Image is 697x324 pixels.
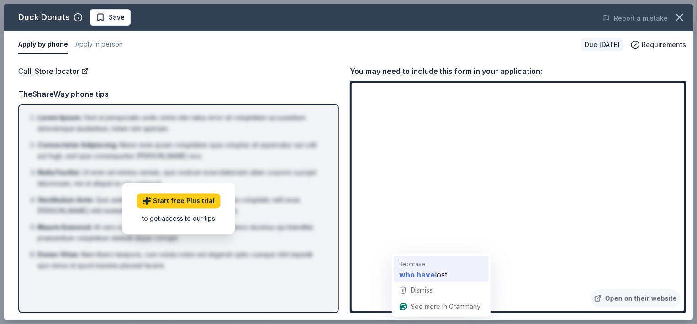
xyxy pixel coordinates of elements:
div: to get access to our tips [137,214,220,223]
button: Apply by phone [18,35,68,54]
a: Store locator [35,65,89,77]
li: At vero eos et accusamus et iusto odio dignissimos ducimus qui blanditiis praesentium voluptatum ... [37,222,325,244]
li: Nemo enim ipsam voluptatem quia voluptas sit aspernatur aut odit aut fugit, sed quia consequuntur... [37,140,325,162]
li: Sed ut perspiciatis unde omnis iste natus error sit voluptatem accusantium doloremque laudantium,... [37,112,325,134]
button: Apply in person [75,35,123,54]
li: Ut enim ad minima veniam, quis nostrum exercitationem ullam corporis suscipit laboriosam, nisi ut... [37,167,325,189]
button: Save [90,9,131,26]
span: Requirements [642,39,686,50]
span: Consectetur Adipiscing : [37,141,118,149]
span: Mauris Euismod : [37,223,92,231]
a: Open on their website [591,289,681,308]
div: You may need to include this form in your application: [350,65,686,77]
div: Duck Donuts [18,10,70,25]
div: Call : [18,65,339,77]
div: Due [DATE] [581,38,623,51]
span: Lorem Ipsum : [37,114,82,121]
span: Save [109,12,125,23]
button: Requirements [631,39,686,50]
span: Nulla Facilisi : [37,168,81,176]
li: Nam libero tempore, cum soluta nobis est eligendi optio cumque nihil impedit quo minus id quod ma... [37,249,325,271]
a: Start free Plus trial [137,193,220,208]
span: Vestibulum Ante : [37,196,94,204]
div: TheShareWay phone tips [18,88,339,100]
span: Donec Vitae : [37,251,79,258]
button: Report a mistake [603,13,668,24]
iframe: To enrich screen reader interactions, please activate Accessibility in Grammarly extension settings [352,83,684,311]
li: Quis autem vel eum iure reprehenderit qui in ea voluptate velit esse [PERSON_NAME] nihil molestia... [37,194,325,216]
